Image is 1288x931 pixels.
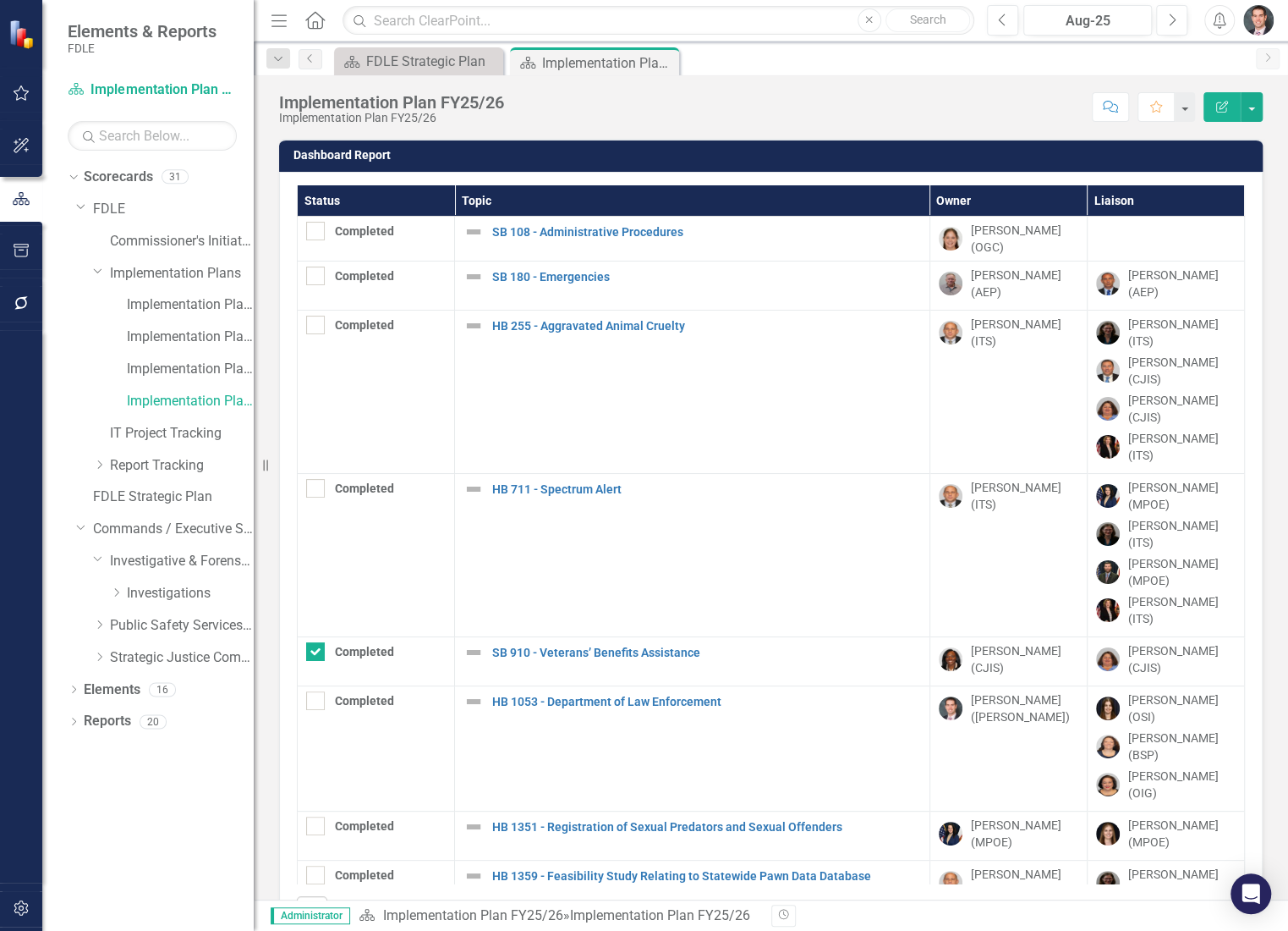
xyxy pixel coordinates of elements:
td: Double-Click to Edit [929,812,1087,861]
a: Commands / Executive Support Branch [93,520,254,539]
button: Will Grissom [1243,5,1274,36]
td: Double-Click to Edit [1087,262,1244,311]
img: Not Defined [463,691,484,712]
td: Double-Click to Edit [298,812,455,861]
img: Chuck Murphy [1096,359,1120,383]
a: Implementation Plan FY25/26 [68,80,237,100]
div: [PERSON_NAME] (AEP) [1128,267,1236,300]
td: Double-Click to Edit [1087,474,1244,637]
small: FDLE [68,41,216,55]
div: 20 [140,714,167,729]
img: Nancy Verhine [1096,773,1120,796]
div: [PERSON_NAME] (MPOE) [1128,555,1236,589]
a: Implementation Plans [110,264,254,284]
img: Nicole Howard [1096,871,1120,895]
a: FDLE [93,200,254,219]
img: Nicole Howard [1096,522,1120,546]
div: Implementation Plan FY25/26 [569,907,749,923]
button: Search [885,8,970,32]
a: Strategic Justice Command [110,648,254,668]
div: [PERSON_NAME] (ITS) [1128,517,1236,551]
img: Will Grissom [939,697,962,720]
a: HB 1351 - Registration of Sexual Predators and Sexual Offenders [492,821,921,834]
td: Double-Click to Edit Right Click for Context Menu [455,686,930,812]
a: SB 180 - Emergencies [492,271,921,284]
a: Scorecards [84,168,153,187]
img: Kate Holmes [939,227,962,251]
a: Elements [84,680,140,700]
a: Implementation Plan FY25/26 [127,392,254,411]
img: Heather Faulkner [1096,822,1120,846]
img: Abigail Hatcher [1096,697,1120,720]
td: Double-Click to Edit [929,637,1087,686]
td: Double-Click to Edit [298,217,455,262]
div: [PERSON_NAME] (OSI) [1128,691,1236,725]
div: [PERSON_NAME] (ITS) [971,479,1078,513]
div: [PERSON_NAME] (ITS) [1128,430,1236,464]
div: [PERSON_NAME] (OGC) [971,222,1078,256]
img: Not Defined [463,316,484,336]
img: Andrew Shedlock [1096,272,1120,295]
h3: Dashboard Report [293,149,1254,162]
div: 16 [149,682,176,697]
a: HB 711 - Spectrum Alert [492,483,921,496]
div: » [359,906,758,926]
div: [PERSON_NAME] (MPOE) [1128,479,1236,513]
div: [PERSON_NAME] (CJIS) [1128,354,1236,388]
div: [PERSON_NAME] (CJIS) [971,642,1078,676]
a: Report Tracking [110,456,254,476]
div: [PERSON_NAME] (CJIS) [1128,392,1236,426]
a: Implementation Plan FY23/24 [127,328,254,347]
div: Open Intercom Messenger [1230,873,1271,914]
input: Search Below... [68,121,237,151]
img: Melissa Bujeda [939,822,962,846]
img: Not Defined [463,222,484,242]
a: HB 255 - Aggravated Animal Cruelty [492,320,921,333]
td: Double-Click to Edit [298,686,455,812]
img: Not Defined [463,267,484,287]
td: Double-Click to Edit Right Click for Context Menu [455,217,930,262]
td: Double-Click to Edit [929,262,1087,311]
div: [PERSON_NAME] (ITS) [971,866,1078,900]
td: Double-Click to Edit [929,217,1087,262]
a: Implementation Plan FY24/25 [127,360,254,379]
td: Double-Click to Edit [1087,217,1244,262]
img: Not Defined [463,642,484,663]
div: [PERSON_NAME] (MPOE) [1128,817,1236,851]
td: Double-Click to Edit [929,474,1087,637]
img: Elizabeth Martin [1096,735,1120,758]
img: ClearPoint Strategy [8,19,38,49]
img: Rachel Truxell [1096,647,1120,671]
div: [PERSON_NAME] (ITS) [1128,593,1236,627]
div: [PERSON_NAME] (MPOE) [971,817,1078,851]
td: Double-Click to Edit Right Click for Context Menu [455,262,930,311]
a: Investigations [127,584,254,603]
div: [PERSON_NAME] ([PERSON_NAME]) [971,691,1078,725]
a: IT Project Tracking [110,424,254,443]
a: Reports [84,712,131,731]
a: SB 108 - Administrative Procedures [492,226,921,239]
img: Not Defined [463,866,484,886]
a: Implementation Plan FY22/23 [127,295,254,315]
div: [PERSON_NAME] (AEP) [971,267,1078,300]
td: Double-Click to Edit [929,686,1087,812]
td: Double-Click to Edit [1087,686,1244,812]
td: Double-Click to Edit Right Click for Context Menu [455,637,930,686]
div: 31 [162,170,189,185]
img: Rachel Truxell [1096,397,1120,421]
img: Lucy Saunders [939,647,962,671]
div: [PERSON_NAME] (CJIS) [1128,642,1236,676]
td: Double-Click to Edit [1087,637,1244,686]
td: Double-Click to Edit [298,262,455,311]
a: SB 910 - Veterans’ Benefits Assistance [492,647,921,659]
td: Double-Click to Edit [1087,812,1244,861]
td: Double-Click to Edit [1087,311,1244,474]
td: Double-Click to Edit [298,637,455,686]
a: HB 1053 - Department of Law Enforcement [492,696,921,708]
div: Implementation Plan FY25/26 [279,112,504,124]
div: [PERSON_NAME] (ITS) [1128,866,1236,900]
img: Nicole Howard [1096,321,1120,344]
a: Implementation Plan FY25/26 [382,907,562,923]
img: Not Defined [463,479,484,499]
div: Aug-25 [1029,11,1146,31]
